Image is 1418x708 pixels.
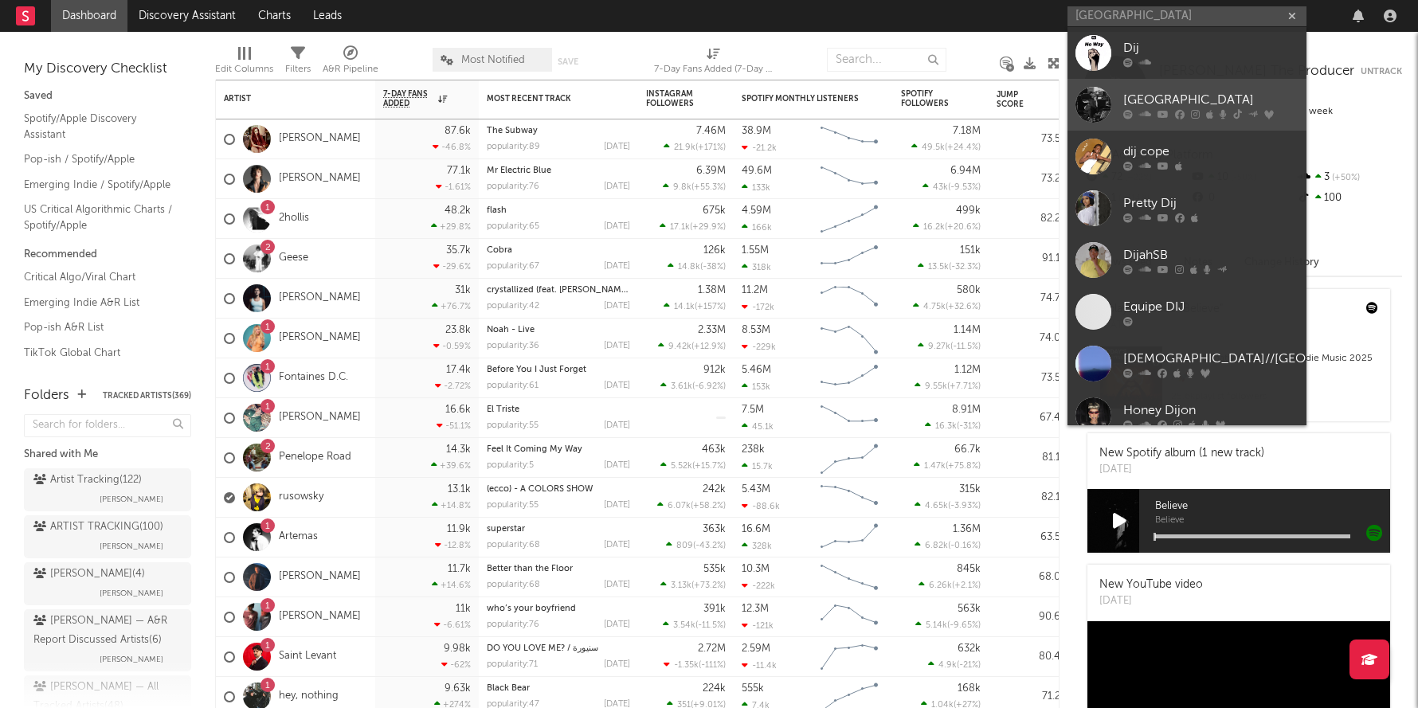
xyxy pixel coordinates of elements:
div: ( ) [919,580,981,590]
div: popularity: 68 [487,541,540,550]
span: 4.75k [923,303,946,311]
svg: Chart title [813,279,885,319]
a: Equipe DIJ [1067,286,1306,338]
input: Search for folders... [24,414,191,437]
div: 5.43M [742,484,770,495]
div: [DATE] [604,302,630,311]
span: 1.47k [924,462,946,471]
div: 73.5 [997,369,1060,388]
a: hey, nothing [279,690,339,703]
a: superstar [487,525,525,534]
a: Feel It Coming My Way [487,445,582,454]
a: [PERSON_NAME] [279,132,361,146]
div: [DATE] [604,342,630,350]
a: flash [487,206,507,215]
div: ( ) [911,142,981,152]
a: The Subway [487,127,538,135]
a: Noah - Live [487,326,535,334]
div: ( ) [915,540,981,550]
a: 2hollis [279,212,309,225]
div: 82.1 [997,488,1060,507]
a: Fontaines D.C. [279,371,348,385]
svg: Chart title [813,199,885,239]
div: ( ) [915,500,981,510]
span: -0.16 % [950,542,978,550]
div: Noah - Live [487,326,630,334]
div: 35.7k [446,245,471,256]
span: 809 [676,542,693,550]
div: New Spotify album (1 new track) [1099,445,1264,462]
div: ( ) [925,420,981,431]
div: 82.2 [997,209,1060,229]
input: Search... [827,48,946,72]
a: Geese [279,252,308,265]
span: 4.65k [925,502,948,510]
a: [GEOGRAPHIC_DATA] [1067,79,1306,131]
div: New YouTube video [1099,577,1203,593]
span: -38 % [703,263,723,272]
div: Shared with Me [24,445,191,464]
a: Mr Electric Blue [487,166,551,175]
div: [PERSON_NAME] — A&R Report Discussed Artists ( 6 ) [33,612,178,650]
span: -6.92 % [695,382,723,391]
a: who’s your boyfriend [487,604,576,613]
div: 74.7 [997,289,1060,308]
span: +75.8 % [948,462,978,471]
div: -29.6 % [433,261,471,272]
div: +76.7 % [432,301,471,311]
div: ( ) [664,142,726,152]
a: TikTok Global Chart [24,344,175,362]
div: Better than the Floor [487,565,630,573]
div: [DATE] [604,222,630,231]
svg: Chart title [813,478,885,518]
svg: Chart title [813,159,885,199]
div: ( ) [913,301,981,311]
div: ARTIST TRACKING ( 100 ) [33,518,163,537]
div: 11.2M [742,285,768,295]
div: ( ) [664,301,726,311]
div: Folders [24,386,69,405]
span: +7.71 % [950,382,978,391]
div: 100 [1296,188,1402,209]
span: 16.2k [923,223,945,232]
span: [PERSON_NAME] [100,584,163,603]
a: [PERSON_NAME] [279,610,361,624]
div: superstar [487,525,630,534]
div: 48.2k [445,205,471,216]
a: [PERSON_NAME](4)[PERSON_NAME] [24,562,191,605]
div: Jump Score [997,90,1036,109]
div: 499k [956,205,981,216]
svg: Chart title [813,557,885,597]
a: [PERSON_NAME] [279,331,361,345]
a: El Triste [487,405,519,414]
div: [DATE] [604,262,630,271]
div: [PERSON_NAME] ( 4 ) [33,565,145,584]
div: 91.1 [997,249,1060,268]
span: +50 % [1330,174,1360,182]
div: 6.94M [950,166,981,176]
div: ( ) [914,460,981,471]
div: crystallized (feat. Inéz) - Playa Dub [487,286,630,295]
button: Save [558,57,578,66]
div: -12.8 % [435,540,471,550]
span: 17.1k [670,223,690,232]
div: -172k [742,302,774,312]
svg: Chart title [813,518,885,557]
a: Dij [1067,27,1306,79]
div: Spotify Followers [901,89,957,108]
span: 5.52k [671,462,692,471]
a: Artist Tracking(122)[PERSON_NAME] [24,468,191,511]
span: +15.7 % [695,462,723,471]
div: popularity: 36 [487,342,539,350]
a: ARTIST TRACKING(100)[PERSON_NAME] [24,515,191,558]
div: 7.46M [696,126,726,136]
span: +157 % [697,303,723,311]
div: flash [487,206,630,215]
div: 11.7k [448,564,471,574]
svg: Chart title [813,398,885,438]
div: 11.9k [447,524,471,534]
span: +24.4 % [947,143,978,152]
div: DijahSB [1123,245,1299,264]
div: ( ) [918,341,981,351]
div: 463k [702,444,726,455]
